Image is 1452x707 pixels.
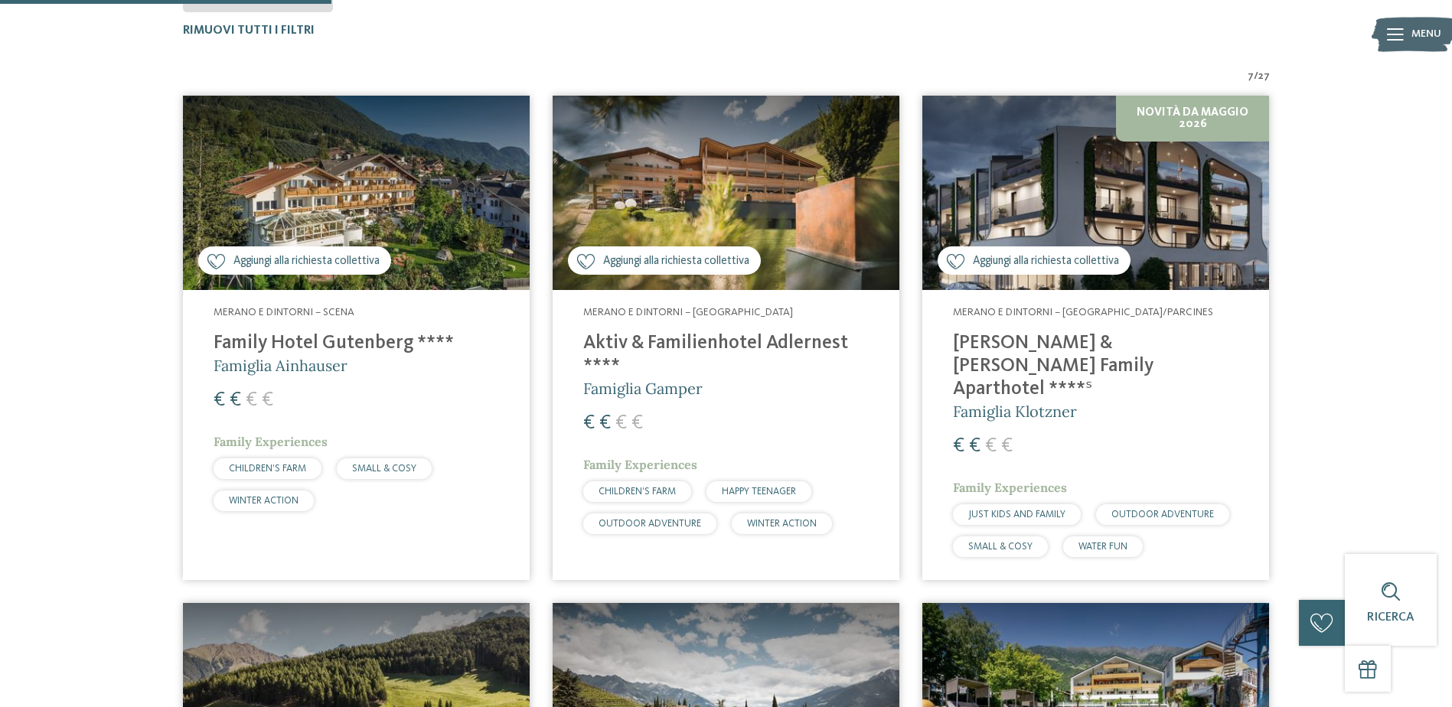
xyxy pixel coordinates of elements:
h4: [PERSON_NAME] & [PERSON_NAME] Family Aparthotel ****ˢ [953,332,1238,401]
span: Family Experiences [583,457,697,472]
span: Famiglia Gamper [583,379,703,398]
span: JUST KIDS AND FAMILY [968,510,1065,520]
span: WATER FUN [1078,542,1127,552]
span: € [246,390,257,410]
span: Merano e dintorni – [GEOGRAPHIC_DATA]/Parcines [953,307,1213,318]
img: Aktiv & Familienhotel Adlernest **** [553,96,899,291]
span: SMALL & COSY [968,542,1033,552]
span: € [599,413,611,433]
span: Aggiungi alla richiesta collettiva [603,253,749,269]
span: 27 [1258,69,1270,84]
span: € [615,413,627,433]
span: / [1254,69,1258,84]
span: € [953,436,964,456]
a: Cercate un hotel per famiglie? Qui troverete solo i migliori! Aggiungi alla richiesta collettiva ... [922,96,1269,580]
span: SMALL & COSY [352,464,416,474]
span: € [230,390,241,410]
span: 7 [1248,69,1254,84]
h4: Aktiv & Familienhotel Adlernest **** [583,332,869,378]
span: WINTER ACTION [229,496,299,506]
span: Famiglia Ainhauser [214,356,348,375]
span: € [262,390,273,410]
span: WINTER ACTION [747,519,817,529]
span: OUTDOOR ADVENTURE [1111,510,1214,520]
span: Merano e dintorni – Scena [214,307,354,318]
span: € [1001,436,1013,456]
span: Aggiungi alla richiesta collettiva [233,253,380,269]
span: € [631,413,643,433]
span: Merano e dintorni – [GEOGRAPHIC_DATA] [583,307,793,318]
span: OUTDOOR ADVENTURE [599,519,701,529]
h4: Family Hotel Gutenberg **** [214,332,499,355]
img: Family Hotel Gutenberg **** [183,96,530,291]
span: € [969,436,981,456]
span: Famiglia Klotzner [953,402,1077,421]
a: Cercate un hotel per famiglie? Qui troverete solo i migliori! Aggiungi alla richiesta collettiva ... [553,96,899,580]
span: CHILDREN’S FARM [599,487,676,497]
span: € [985,436,997,456]
a: Cercate un hotel per famiglie? Qui troverete solo i migliori! Aggiungi alla richiesta collettiva ... [183,96,530,580]
span: € [214,390,225,410]
span: € [583,413,595,433]
span: Family Experiences [953,480,1067,495]
span: Aggiungi alla richiesta collettiva [973,253,1119,269]
img: Cercate un hotel per famiglie? Qui troverete solo i migliori! [922,96,1269,291]
span: Ricerca [1367,611,1414,624]
span: Family Experiences [214,434,328,449]
span: CHILDREN’S FARM [229,464,306,474]
span: HAPPY TEENAGER [722,487,796,497]
span: Rimuovi tutti i filtri [183,24,315,37]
